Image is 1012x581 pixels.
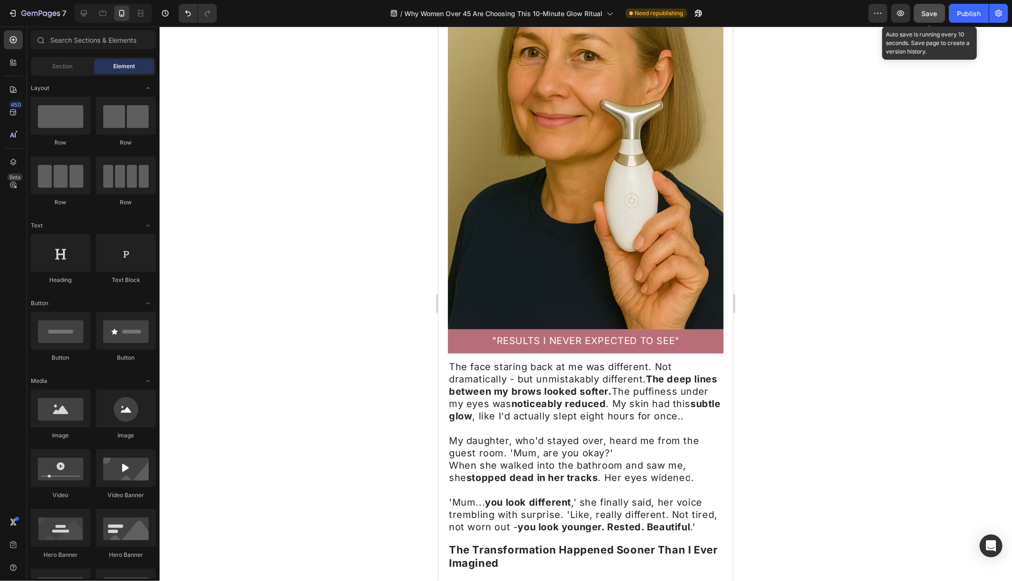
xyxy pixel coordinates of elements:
span: Text [31,221,43,230]
div: Image [31,431,90,440]
span: The face staring back at me was different. Not dramatically - but unmistakably different. The puf... [10,335,282,396]
span: Element [113,62,135,71]
span: When she walked into the bathroom and saw me, she . Her eyes widened. [10,433,256,457]
strong: noticeably reduced [73,372,168,383]
div: Row [31,198,90,207]
div: 450 [9,101,23,109]
strong: you look younger. Rested. Beautiful [79,495,251,506]
div: Video [31,491,90,499]
strong: you look different [46,470,133,481]
div: Text Block [96,276,156,284]
div: Button [96,354,156,362]
span: Toggle open [141,218,156,233]
span: Toggle open [141,81,156,96]
span: 'Mum... ,' she finally said, her voice trembling with surprise. 'Like, really different. Not tire... [10,470,279,506]
div: Row [96,198,156,207]
div: Row [31,138,90,147]
span: Save [922,9,938,18]
iframe: Design area [439,27,733,581]
div: Undo/Redo [179,4,217,23]
strong: stopped dead in her tracks [28,445,160,457]
span: Layout [31,84,49,92]
span: Why Women Over 45 Are Choosing This 10-Minute Glow Ritual [405,9,603,18]
button: Publish [949,4,989,23]
div: Publish [957,9,981,18]
span: Need republishing [635,9,683,18]
strong: The deep lines between my brows looked softer. [10,347,279,371]
span: / [401,9,403,18]
div: Button [31,354,90,362]
button: Save [914,4,945,23]
div: Beta [7,173,23,181]
div: Hero Banner [96,551,156,559]
span: Button [31,299,48,308]
button: 7 [4,4,71,23]
div: Row [96,138,156,147]
span: "RESULTS I NEVER EXPECTED TO SEE" [54,309,241,320]
button: <p><span style="font-size:20px;">"RESULTS I NEVER EXPECTED TO SEE"</span></p> [9,303,285,327]
p: 7 [62,8,66,19]
span: Toggle open [141,296,156,311]
span: Section [53,62,73,71]
input: Search Sections & Elements [31,30,156,49]
div: Heading [31,276,90,284]
span: Media [31,377,47,385]
span: My daughter, who'd stayed over, heard me from the guest room. 'Mum, are you okay?' [10,409,260,432]
span: Toggle open [141,373,156,389]
div: Video Banner [96,491,156,499]
div: Image [96,431,156,440]
strong: The Transformation Happened Sooner Than I Ever Imagined [10,517,279,542]
div: Open Intercom Messenger [980,535,1003,557]
div: Hero Banner [31,551,90,559]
